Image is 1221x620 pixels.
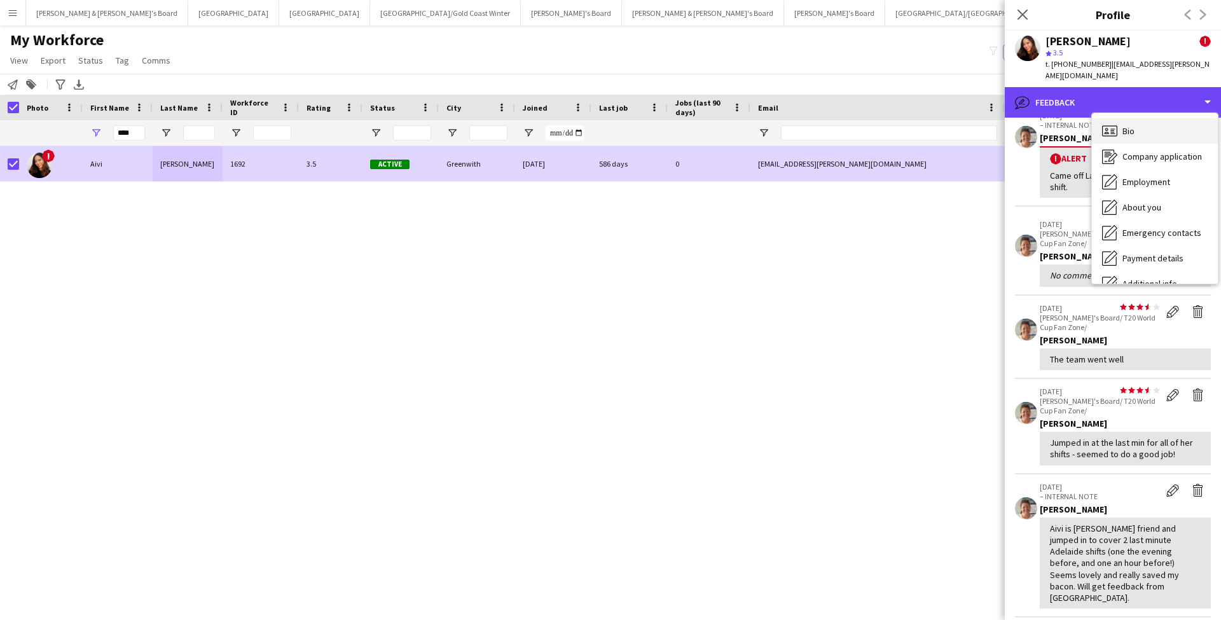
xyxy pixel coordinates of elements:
[1122,227,1201,238] span: Emergency contacts
[1003,45,1066,60] button: Everyone2,114
[1122,202,1161,213] span: About you
[1040,396,1160,415] p: [PERSON_NAME]'s Board/ T20 World Cup Fan Zone/
[1122,151,1202,162] span: Company application
[1040,219,1160,229] p: [DATE]
[78,55,103,66] span: Status
[36,52,71,69] a: Export
[758,103,778,113] span: Email
[160,103,198,113] span: Last Name
[116,55,129,66] span: Tag
[1122,252,1183,264] span: Payment details
[393,125,431,141] input: Status Filter Input
[370,103,395,113] span: Status
[188,1,279,25] button: [GEOGRAPHIC_DATA]
[53,77,68,92] app-action-btn: Advanced filters
[1122,278,1177,289] span: Additional info
[1053,48,1063,57] span: 3.5
[784,1,885,25] button: [PERSON_NAME]'s Board
[27,103,48,113] span: Photo
[1092,169,1218,195] div: Employment
[758,127,769,139] button: Open Filter Menu
[622,1,784,25] button: [PERSON_NAME] & [PERSON_NAME]'s Board
[1045,36,1131,47] div: [PERSON_NAME]
[113,125,145,141] input: First Name Filter Input
[523,103,548,113] span: Joined
[370,127,382,139] button: Open Filter Menu
[1040,492,1160,501] p: – INTERNAL NOTE
[1040,334,1211,346] div: [PERSON_NAME]
[1092,144,1218,169] div: Company application
[1040,303,1160,313] p: [DATE]
[1092,220,1218,245] div: Emergency contacts
[1005,87,1221,118] div: Feedback
[27,153,52,178] img: Aivi Nguyen
[1050,270,1201,281] div: No comment provided
[1050,170,1201,193] div: Came off Laneway an hour before the shift.
[1050,437,1201,460] div: Jumped in at the last min for all of her shifts - seemed to do a good job!
[1005,6,1221,23] h3: Profile
[230,98,276,117] span: Workforce ID
[675,98,728,117] span: Jobs (last 90 days)
[153,146,223,181] div: [PERSON_NAME]
[230,127,242,139] button: Open Filter Menu
[223,146,299,181] div: 1692
[299,146,362,181] div: 3.5
[279,1,370,25] button: [GEOGRAPHIC_DATA]
[781,125,997,141] input: Email Filter Input
[1050,523,1201,603] div: Aivi is [PERSON_NAME] friend and jumped in to cover 2 last minute Adelaide shifts (one the evenin...
[1040,132,1211,144] div: [PERSON_NAME]
[446,103,461,113] span: City
[1050,153,1201,165] div: Alert
[599,103,628,113] span: Last job
[439,146,515,181] div: Greenwith
[546,125,584,141] input: Joined Filter Input
[1092,118,1218,144] div: Bio
[1040,504,1211,515] div: [PERSON_NAME]
[90,103,129,113] span: First Name
[1040,313,1160,332] p: [PERSON_NAME]'s Board/ T20 World Cup Fan Zone/
[1040,120,1160,130] p: – INTERNAL NOTE
[1040,251,1211,262] div: [PERSON_NAME]
[24,77,39,92] app-action-btn: Add to tag
[469,125,507,141] input: City Filter Input
[1092,245,1218,271] div: Payment details
[1122,176,1170,188] span: Employment
[253,125,291,141] input: Workforce ID Filter Input
[1199,36,1211,47] span: !
[370,160,410,169] span: Active
[71,77,86,92] app-action-btn: Export XLSX
[42,149,55,162] span: !
[73,52,108,69] a: Status
[446,127,458,139] button: Open Filter Menu
[137,52,176,69] a: Comms
[142,55,170,66] span: Comms
[5,52,33,69] a: View
[1050,153,1061,165] span: !
[523,127,534,139] button: Open Filter Menu
[10,31,104,50] span: My Workforce
[1122,125,1135,137] span: Bio
[160,127,172,139] button: Open Filter Menu
[1040,229,1160,248] p: [PERSON_NAME]'s Board/ T20 World Cup Fan Zone/
[1045,59,1210,80] span: | [EMAIL_ADDRESS][PERSON_NAME][DOMAIN_NAME]
[90,127,102,139] button: Open Filter Menu
[591,146,668,181] div: 586 days
[1040,418,1211,429] div: [PERSON_NAME]
[1092,195,1218,220] div: About you
[1040,387,1160,396] p: [DATE]
[26,1,188,25] button: [PERSON_NAME] & [PERSON_NAME]'s Board
[370,1,521,25] button: [GEOGRAPHIC_DATA]/Gold Coast Winter
[41,55,66,66] span: Export
[1050,354,1201,365] div: The team went well
[750,146,1005,181] div: [EMAIL_ADDRESS][PERSON_NAME][DOMAIN_NAME]
[885,1,1049,25] button: [GEOGRAPHIC_DATA]/[GEOGRAPHIC_DATA]
[5,77,20,92] app-action-btn: Notify workforce
[1092,271,1218,296] div: Additional info
[111,52,134,69] a: Tag
[515,146,591,181] div: [DATE]
[668,146,750,181] div: 0
[1045,59,1112,69] span: t. [PHONE_NUMBER]
[307,103,331,113] span: Rating
[183,125,215,141] input: Last Name Filter Input
[1040,482,1160,492] p: [DATE]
